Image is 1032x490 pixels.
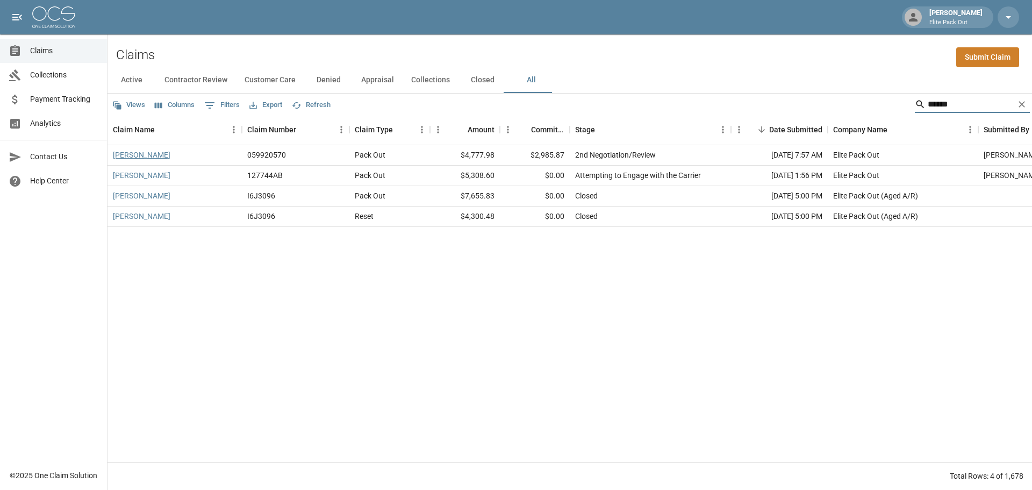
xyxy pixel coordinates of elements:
button: Select columns [152,97,197,113]
a: Submit Claim [956,47,1019,67]
div: [DATE] 7:57 AM [731,145,828,166]
button: Views [110,97,148,113]
div: $7,655.83 [430,186,500,207]
button: Sort [453,122,468,137]
button: Menu [715,122,731,138]
a: [PERSON_NAME] [113,150,170,160]
div: Pack Out [355,170,385,181]
button: Customer Care [236,67,304,93]
button: Closed [458,67,507,93]
div: I6J3096 [247,190,275,201]
div: Claim Number [242,115,349,145]
div: $0.00 [500,186,570,207]
div: Claim Type [355,115,393,145]
p: Elite Pack Out [929,18,983,27]
div: Stage [575,115,595,145]
button: Active [107,67,156,93]
button: Menu [414,122,430,138]
div: Closed [575,190,598,201]
div: Elite Pack Out [833,150,879,160]
button: Contractor Review [156,67,236,93]
div: $5,308.60 [430,166,500,186]
div: [DATE] 5:00 PM [731,207,828,227]
div: Company Name [833,115,887,145]
div: Pack Out [355,190,385,201]
button: Sort [155,122,170,137]
button: Clear [1014,96,1030,112]
button: Menu [500,122,516,138]
a: [PERSON_NAME] [113,190,170,201]
div: Claim Name [113,115,155,145]
div: $0.00 [500,207,570,227]
div: Committed Amount [500,115,570,145]
div: dynamic tabs [107,67,1032,93]
div: Claim Number [247,115,296,145]
div: $0.00 [500,166,570,186]
div: Date Submitted [769,115,822,145]
div: Amount [430,115,500,145]
div: Reset [355,211,374,222]
button: Sort [754,122,769,137]
button: Sort [516,122,531,137]
span: Payment Tracking [30,94,98,105]
span: Collections [30,69,98,81]
div: Date Submitted [731,115,828,145]
div: Elite Pack Out (Aged A/R) [833,190,918,201]
button: Menu [226,122,242,138]
div: [DATE] 1:56 PM [731,166,828,186]
button: Refresh [289,97,333,113]
button: Sort [595,122,610,137]
span: Contact Us [30,151,98,162]
div: [DATE] 5:00 PM [731,186,828,207]
button: Collections [403,67,458,93]
span: Help Center [30,175,98,187]
button: Sort [887,122,902,137]
div: [PERSON_NAME] [925,8,987,27]
div: $4,300.48 [430,207,500,227]
button: Menu [333,122,349,138]
a: [PERSON_NAME] [113,211,170,222]
div: © 2025 One Claim Solution [10,470,97,481]
button: Show filters [202,97,242,114]
div: Pack Out [355,150,385,160]
div: 059920570 [247,150,286,160]
div: Stage [570,115,731,145]
div: Submitted By [984,115,1029,145]
div: Closed [575,211,598,222]
img: ocs-logo-white-transparent.png [32,6,75,28]
span: Claims [30,45,98,56]
div: $4,777.98 [430,145,500,166]
div: Attempting to Engage with the Carrier [575,170,701,181]
div: 127744AB [247,170,283,181]
div: Claim Name [107,115,242,145]
button: Appraisal [353,67,403,93]
span: Analytics [30,118,98,129]
button: Menu [430,122,446,138]
div: Amount [468,115,494,145]
div: 2nd Negotiation/Review [575,150,656,160]
button: Menu [731,122,747,138]
div: Search [915,96,1030,115]
div: Elite Pack Out (Aged A/R) [833,211,918,222]
button: Menu [962,122,978,138]
div: $2,985.87 [500,145,570,166]
div: Total Rows: 4 of 1,678 [950,471,1023,481]
div: I6J3096 [247,211,275,222]
button: All [507,67,555,93]
div: Elite Pack Out [833,170,879,181]
h2: Claims [116,47,155,63]
div: Committed Amount [531,115,564,145]
a: [PERSON_NAME] [113,170,170,181]
button: Export [247,97,285,113]
div: Claim Type [349,115,430,145]
button: open drawer [6,6,28,28]
button: Denied [304,67,353,93]
div: Company Name [828,115,978,145]
button: Sort [296,122,311,137]
button: Sort [393,122,408,137]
